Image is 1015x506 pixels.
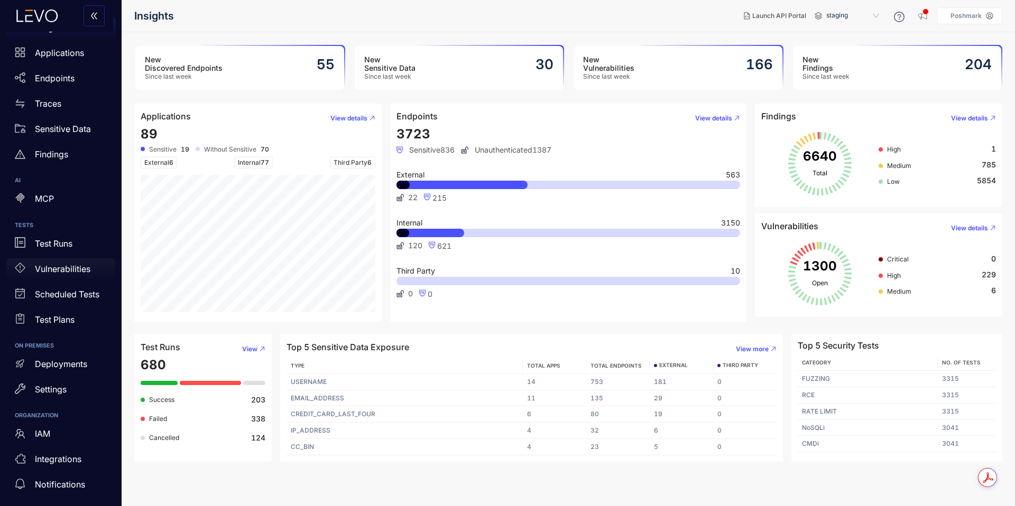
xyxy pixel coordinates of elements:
td: 14 [523,374,586,390]
h6: TESTS [15,222,107,229]
span: 563 [726,171,740,179]
span: EXTERNAL [659,362,688,369]
a: Settings [6,379,115,404]
span: Medium [887,162,911,170]
span: 120 [408,241,422,250]
span: TYPE [291,362,304,369]
td: 29 [650,390,713,407]
button: View details [687,110,740,127]
td: NoSQLi [798,420,937,436]
span: View details [695,115,732,122]
td: USERNAME [287,374,523,390]
span: View [242,345,257,353]
h6: ORGANIZATION [15,413,107,419]
a: Integrations [6,449,115,474]
td: 6 [523,406,586,423]
td: 3315 [938,404,996,420]
span: 89 [141,126,158,142]
span: High [887,271,901,279]
span: staging [826,7,881,24]
p: MCP [35,194,54,203]
td: IP_ADDRESS [287,423,523,439]
h4: Endpoints [396,111,438,121]
td: 5 [650,439,713,455]
td: 0 [713,406,777,423]
td: 0 [713,390,777,407]
p: Test Plans [35,315,75,324]
span: 1 [991,145,996,153]
span: 6 [367,158,372,166]
span: 621 [437,241,451,250]
span: 6 [991,286,996,295]
span: TOTAL ENDPOINTS [590,362,642,369]
h4: Top 5 Sensitive Data Exposure [287,342,409,352]
h4: Vulnerabilities [761,221,818,231]
span: 0 [408,289,413,298]
span: Internal [234,157,273,168]
span: team [15,428,25,439]
td: 753 [586,374,650,390]
td: EMAIL_ADDRESS [287,390,523,407]
a: Sensitive Data [6,118,115,144]
td: 4 [523,423,586,439]
h2: 30 [536,57,553,72]
span: 77 [261,158,269,166]
span: View more [736,345,769,353]
p: Integrations [35,454,81,464]
button: View more [727,341,777,358]
span: Medium [887,287,911,295]
span: Since last week [364,73,416,80]
a: Test Runs [6,233,115,258]
a: Endpoints [6,68,115,93]
span: Third Party [330,157,375,168]
b: 70 [261,146,269,153]
span: Since last week [583,73,634,80]
span: Failed [149,415,167,423]
span: 10 [731,267,740,275]
a: Findings [6,144,115,169]
span: Low [887,177,900,185]
span: Since last week [145,73,223,80]
button: View [234,341,265,358]
td: 80 [586,406,650,423]
p: Settings [35,385,67,394]
h2: 204 [965,57,992,72]
td: RATE LIMIT [798,404,937,420]
p: IAM [35,429,50,438]
span: Launch API Portal [752,12,806,20]
span: Cancelled [149,434,179,442]
a: Applications [6,42,115,68]
p: Sensitive Data [35,124,91,134]
span: View details [330,115,367,122]
span: double-left [90,12,98,21]
h3: New Findings [802,55,850,72]
td: 3315 [938,371,996,387]
td: 11 [523,390,586,407]
p: Test Runs [35,239,72,248]
td: CMDi [798,436,937,452]
span: 229 [982,270,996,279]
span: 6 [169,158,173,166]
span: 0 [991,255,996,263]
b: 203 [251,396,265,404]
span: Category [802,359,831,366]
td: 3315 [938,387,996,404]
button: View details [322,110,375,127]
h4: Findings [761,111,796,121]
span: Third Party [396,267,435,275]
a: Test Plans [6,309,115,334]
p: Poshmark [951,12,982,20]
span: 22 [408,193,418,202]
span: 0 [428,289,432,298]
td: 135 [586,390,650,407]
h4: Top 5 Security Tests [798,341,879,350]
span: 215 [432,193,447,202]
td: 3041 [938,436,996,452]
td: 6 [650,423,713,439]
b: 124 [251,434,265,442]
p: Vulnerabilities [35,264,90,274]
span: View details [951,115,988,122]
span: 3150 [721,219,740,227]
span: View details [951,224,988,232]
span: 785 [982,161,996,169]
